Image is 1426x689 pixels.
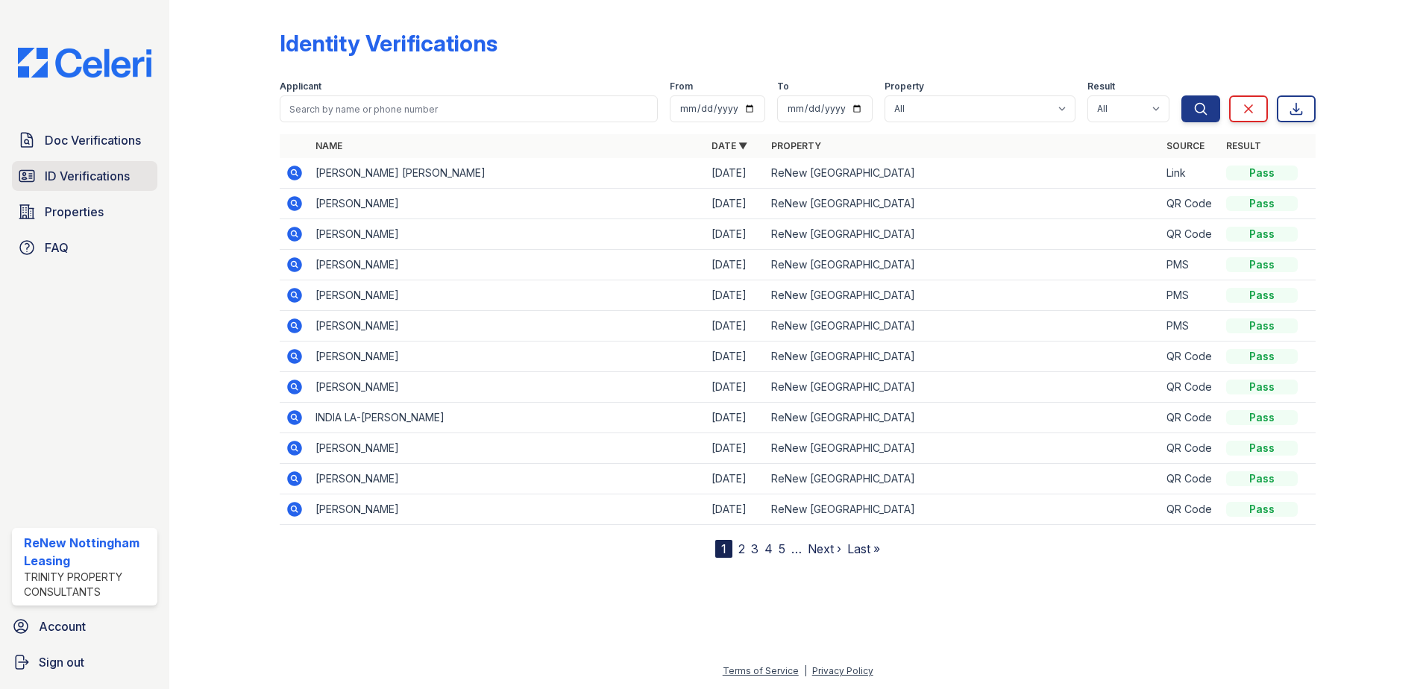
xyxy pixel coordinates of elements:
a: Account [6,611,163,641]
td: ReNew [GEOGRAPHIC_DATA] [765,219,1161,250]
span: FAQ [45,239,69,257]
td: ReNew [GEOGRAPHIC_DATA] [765,158,1161,189]
td: ReNew [GEOGRAPHIC_DATA] [765,433,1161,464]
td: INDIA LA-[PERSON_NAME] [310,403,706,433]
a: Next › [808,541,841,556]
td: PMS [1160,311,1220,342]
div: Pass [1226,349,1298,364]
td: [PERSON_NAME] [310,250,706,280]
td: [PERSON_NAME] [310,433,706,464]
td: [PERSON_NAME] [310,494,706,525]
a: Name [315,140,342,151]
td: [DATE] [706,464,765,494]
a: Sign out [6,647,163,677]
td: ReNew [GEOGRAPHIC_DATA] [765,311,1161,342]
td: [PERSON_NAME] [310,372,706,403]
td: QR Code [1160,189,1220,219]
label: Applicant [280,81,321,92]
td: QR Code [1160,403,1220,433]
a: Terms of Service [723,665,799,676]
a: ID Verifications [12,161,157,191]
td: [DATE] [706,494,765,525]
span: Sign out [39,653,84,671]
a: Properties [12,197,157,227]
td: ReNew [GEOGRAPHIC_DATA] [765,464,1161,494]
td: [PERSON_NAME] [310,219,706,250]
td: PMS [1160,280,1220,311]
td: [DATE] [706,158,765,189]
td: [DATE] [706,189,765,219]
td: [DATE] [706,342,765,372]
span: ID Verifications [45,167,130,185]
a: FAQ [12,233,157,262]
div: Pass [1226,471,1298,486]
a: Source [1166,140,1204,151]
a: Last » [847,541,880,556]
td: QR Code [1160,342,1220,372]
td: [DATE] [706,433,765,464]
label: Result [1087,81,1115,92]
div: Pass [1226,288,1298,303]
td: ReNew [GEOGRAPHIC_DATA] [765,280,1161,311]
a: Privacy Policy [812,665,873,676]
div: ReNew Nottingham Leasing [24,534,151,570]
td: QR Code [1160,372,1220,403]
a: 4 [764,541,773,556]
td: [DATE] [706,280,765,311]
td: [PERSON_NAME] [310,189,706,219]
span: Account [39,617,86,635]
td: QR Code [1160,494,1220,525]
td: ReNew [GEOGRAPHIC_DATA] [765,403,1161,433]
td: ReNew [GEOGRAPHIC_DATA] [765,494,1161,525]
div: Pass [1226,166,1298,180]
a: Property [771,140,821,151]
div: | [804,665,807,676]
td: Link [1160,158,1220,189]
span: Doc Verifications [45,131,141,149]
td: PMS [1160,250,1220,280]
span: … [791,540,802,558]
td: QR Code [1160,219,1220,250]
div: 1 [715,540,732,558]
div: Pass [1226,227,1298,242]
div: Pass [1226,196,1298,211]
td: ReNew [GEOGRAPHIC_DATA] [765,342,1161,372]
img: CE_Logo_Blue-a8612792a0a2168367f1c8372b55b34899dd931a85d93a1a3d3e32e68fde9ad4.png [6,48,163,78]
div: Pass [1226,257,1298,272]
td: QR Code [1160,433,1220,464]
a: 5 [779,541,785,556]
td: [PERSON_NAME] [310,464,706,494]
td: ReNew [GEOGRAPHIC_DATA] [765,250,1161,280]
td: [DATE] [706,250,765,280]
input: Search by name or phone number [280,95,658,122]
span: Properties [45,203,104,221]
td: [DATE] [706,219,765,250]
label: Property [885,81,924,92]
label: To [777,81,789,92]
td: QR Code [1160,464,1220,494]
a: Doc Verifications [12,125,157,155]
td: [PERSON_NAME] [PERSON_NAME] [310,158,706,189]
a: 2 [738,541,745,556]
td: ReNew [GEOGRAPHIC_DATA] [765,189,1161,219]
td: [PERSON_NAME] [310,311,706,342]
a: 3 [751,541,758,556]
div: Pass [1226,410,1298,425]
div: Pass [1226,502,1298,517]
td: [PERSON_NAME] [310,342,706,372]
td: [PERSON_NAME] [310,280,706,311]
label: From [670,81,693,92]
div: Pass [1226,318,1298,333]
div: Pass [1226,441,1298,456]
td: [DATE] [706,372,765,403]
td: [DATE] [706,403,765,433]
div: Identity Verifications [280,30,497,57]
a: Date ▼ [712,140,747,151]
a: Result [1226,140,1261,151]
td: [DATE] [706,311,765,342]
td: ReNew [GEOGRAPHIC_DATA] [765,372,1161,403]
div: Trinity Property Consultants [24,570,151,600]
div: Pass [1226,380,1298,394]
